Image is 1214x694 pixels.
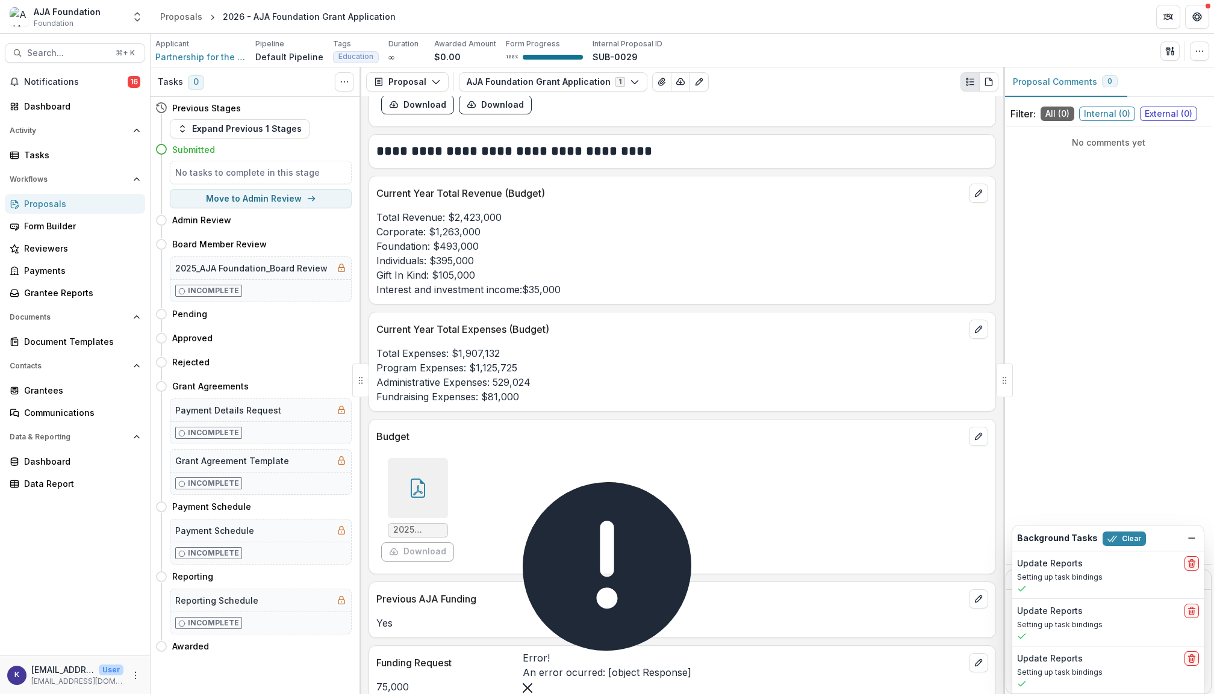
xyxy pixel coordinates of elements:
[24,197,135,210] div: Proposals
[175,524,254,537] h5: Payment Schedule
[5,72,145,91] button: Notifications16
[5,451,145,471] a: Dashboard
[5,403,145,423] a: Communications
[188,618,239,628] p: Incomplete
[388,39,419,49] p: Duration
[1003,67,1127,97] button: Proposal Comments
[172,356,210,368] h4: Rejected
[381,95,454,114] button: download-form-response
[24,335,135,348] div: Document Templates
[960,72,980,91] button: Plaintext view
[1017,654,1083,664] h2: Update Reports
[172,143,215,156] h4: Submitted
[5,356,145,376] button: Open Contacts
[255,39,284,49] p: Pipeline
[155,8,400,25] nav: breadcrumb
[172,332,213,344] h4: Approved
[24,287,135,299] div: Grantee Reports
[376,210,988,297] p: Total Revenue: $2,423,000 Corporate: $1,263,000 Foundation: $493,000 Individuals: $395,000 Gift I...
[969,427,988,446] button: edit
[27,48,108,58] span: Search...
[969,653,988,672] button: edit
[172,570,213,583] h4: Reporting
[1017,533,1098,544] h2: Background Tasks
[160,10,202,23] div: Proposals
[14,671,19,679] div: kjarrett@ajafoundation.org
[1103,531,1146,546] button: Clear
[129,5,146,29] button: Open entity switcher
[1184,604,1199,618] button: delete
[172,640,209,652] h4: Awarded
[5,308,145,327] button: Open Documents
[170,119,310,138] button: Expand Previous 1 Stages
[506,39,560,49] p: Form Progress
[593,51,638,63] p: SUB-0029
[5,121,145,140] button: Open Activity
[34,5,101,18] div: AJA Foundation
[1184,531,1199,545] button: Dismiss
[5,238,145,258] a: Reviewers
[24,264,135,277] div: Payments
[172,500,251,513] h4: Payment Schedule
[1010,107,1036,121] p: Filter:
[5,380,145,400] a: Grantees
[1184,556,1199,571] button: delete
[5,261,145,280] a: Payments
[128,668,143,683] button: More
[31,676,123,687] p: [EMAIL_ADDRESS][DOMAIN_NAME]
[381,458,454,562] div: 2025 Partnership for the Future Grants Budget.pdfdownload-form-response
[969,589,988,609] button: edit
[188,548,239,559] p: Incomplete
[170,189,352,208] button: Move to Admin Review
[434,39,496,49] p: Awarded Amount
[5,332,145,352] a: Document Templates
[5,474,145,494] a: Data Report
[24,149,135,161] div: Tasks
[333,39,351,49] p: Tags
[10,7,29,26] img: AJA Foundation
[175,594,258,607] h5: Reporting Schedule
[1079,107,1135,121] span: Internal ( 0 )
[335,72,354,91] button: Toggle View Cancelled Tasks
[1184,651,1199,666] button: delete
[10,313,128,321] span: Documents
[99,665,123,675] p: User
[175,404,281,417] h5: Payment Details Request
[31,663,94,676] p: [EMAIL_ADDRESS][DOMAIN_NAME]
[338,52,373,61] span: Education
[172,238,267,250] h4: Board Member Review
[24,455,135,468] div: Dashboard
[24,384,135,397] div: Grantees
[1017,559,1083,569] h2: Update Reports
[175,166,346,179] h5: No tasks to complete in this stage
[5,283,145,303] a: Grantee Reports
[155,8,207,25] a: Proposals
[1041,107,1074,121] span: All ( 0 )
[5,96,145,116] a: Dashboard
[34,18,73,29] span: Foundation
[1140,107,1197,121] span: External ( 0 )
[172,102,241,114] h4: Previous Stages
[172,214,231,226] h4: Admin Review
[10,126,128,135] span: Activity
[388,51,394,63] p: ∞
[5,145,145,165] a: Tasks
[24,77,128,87] span: Notifications
[155,51,246,63] a: Partnership for the Future
[376,616,988,630] p: Yes
[459,95,532,114] button: download-form-response
[5,194,145,214] a: Proposals
[393,525,443,535] span: 2025 Partnership for the Future Grants Budget.pdf
[1017,572,1199,583] p: Setting up task bindings
[969,320,988,339] button: edit
[1017,667,1199,678] p: Setting up task bindings
[188,478,239,489] p: Incomplete
[969,184,988,203] button: edit
[459,72,647,91] button: AJA Foundation Grant Application1
[1156,5,1180,29] button: Partners
[1185,5,1209,29] button: Get Help
[376,186,964,200] p: Current Year Total Revenue (Budget)
[1017,619,1199,630] p: Setting up task bindings
[979,72,998,91] button: PDF view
